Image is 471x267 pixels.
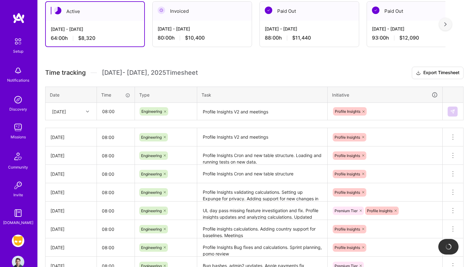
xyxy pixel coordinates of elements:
[412,67,464,79] button: Export Timesheet
[12,121,24,134] img: teamwork
[372,26,461,32] div: [DATE] - [DATE]
[141,153,162,158] span: Engineering
[335,135,360,140] span: Profile Insights
[97,103,134,120] input: HH:MM
[11,149,26,164] img: Community
[86,110,89,113] i: icon Chevron
[97,221,135,237] input: HH:MM
[335,227,360,231] span: Profile Insights
[141,135,162,140] span: Engineering
[54,7,61,14] img: Active
[97,184,135,201] input: HH:MM
[367,208,392,213] span: Profile Insights
[158,35,247,41] div: 80:00 h
[450,109,455,114] img: Submit
[8,164,28,170] div: Community
[52,108,66,115] div: [DATE]
[153,2,252,21] div: Invoiced
[13,192,23,198] div: Invite
[141,245,162,250] span: Engineering
[45,69,86,77] span: Time tracking
[50,226,92,232] div: [DATE]
[448,107,458,117] div: null
[399,35,419,41] span: $12,090
[197,87,328,103] th: Task
[50,171,92,177] div: [DATE]
[265,7,272,14] img: Paid Out
[51,35,139,41] div: 64:00 h
[97,129,135,145] input: HH:MM
[141,109,162,114] span: Engineering
[50,134,92,141] div: [DATE]
[260,2,359,21] div: Paid Out
[11,134,26,140] div: Missions
[50,152,92,159] div: [DATE]
[141,190,162,195] span: Engineering
[335,208,358,213] span: Premium Tier
[198,221,327,238] textarea: Profile insights calculations. Adding country support for baselines. Meetings
[158,26,247,32] div: [DATE] - [DATE]
[12,235,24,247] img: Grindr: Mobile + BE + Cloud
[13,48,23,55] div: Setup
[185,35,205,41] span: $10,400
[372,7,379,14] img: Paid Out
[12,93,24,106] img: discovery
[12,64,24,77] img: bell
[50,207,92,214] div: [DATE]
[198,129,327,146] textarea: Profile Insights V2 and meetings
[141,227,162,231] span: Engineering
[444,22,447,26] img: right
[198,184,327,201] textarea: Profile Insights validating calculations. Setting up Expunge for privacy. Adding support for new ...
[51,26,139,32] div: [DATE] - [DATE]
[78,35,95,41] span: $8,320
[12,12,25,24] img: logo
[50,189,92,196] div: [DATE]
[198,165,327,183] textarea: Profile Insights Cron and new table structure
[9,106,27,112] div: Discovery
[97,239,135,256] input: HH:MM
[97,203,135,219] input: HH:MM
[335,153,360,158] span: Profile Insights
[97,147,135,164] input: HH:MM
[265,35,354,41] div: 88:00 h
[46,2,144,21] div: Active
[50,244,92,251] div: [DATE]
[332,91,438,98] div: Initiative
[372,35,461,41] div: 93:00 h
[12,35,25,48] img: setup
[158,7,165,14] img: Invoiced
[7,77,29,83] div: Notifications
[12,207,24,219] img: guide book
[445,243,452,250] img: loading
[335,190,360,195] span: Profile Insights
[265,26,354,32] div: [DATE] - [DATE]
[10,235,26,247] a: Grindr: Mobile + BE + Cloud
[416,70,421,76] i: icon Download
[335,172,360,176] span: Profile Insights
[135,87,197,103] th: Type
[12,179,24,192] img: Invite
[3,219,33,226] div: [DOMAIN_NAME]
[198,147,327,164] textarea: Profile Insights Cron and new table structure. Loading and running tests on new data.
[141,208,162,213] span: Engineering
[335,245,360,250] span: Profile Insights
[367,2,466,21] div: Paid Out
[102,69,198,77] span: [DATE] - [DATE] , 2025 Timesheet
[101,92,130,98] div: Time
[335,109,360,114] span: Profile Insights
[292,35,311,41] span: $11,440
[198,239,327,256] textarea: Profile Insights Bug fixes and calculations. Sprint planning, pomo review
[141,172,162,176] span: Engineering
[97,166,135,182] input: HH:MM
[45,87,97,103] th: Date
[198,103,327,120] textarea: Profile Insights V2 and meetings
[198,202,327,219] textarea: UL day pass missing feature investigation and fix. Profile insights updates and analyzing calcula...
